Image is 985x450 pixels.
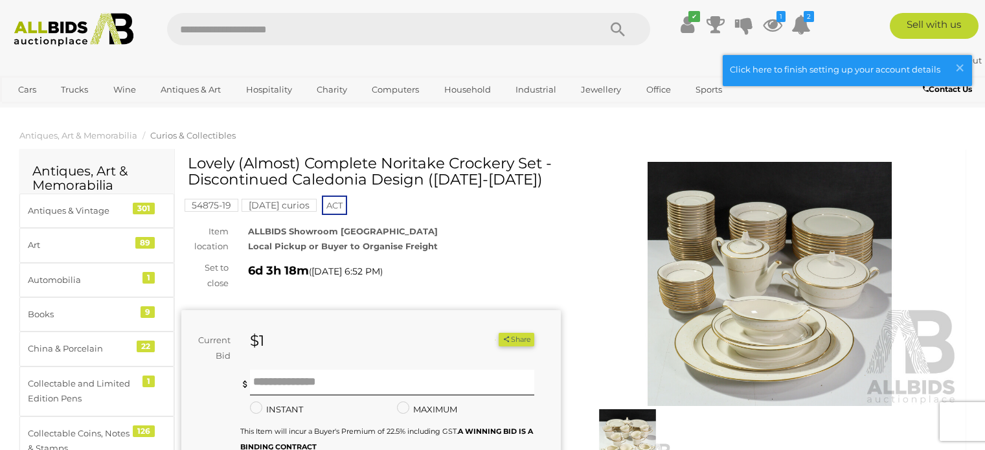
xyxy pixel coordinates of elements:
mark: 54875-19 [185,199,238,212]
a: [DATE] curios [242,200,317,210]
button: Share [499,333,534,346]
li: Watch this item [484,333,497,346]
a: 1 [763,13,782,36]
a: Household [436,79,499,100]
a: Books 9 [19,297,174,332]
a: Cars [10,79,45,100]
a: [GEOGRAPHIC_DATA] [10,100,119,122]
a: China & Porcelain 22 [19,332,174,366]
b: Contact Us [923,84,972,94]
a: Wine [105,79,144,100]
a: Hospitality [238,79,300,100]
button: Search [585,13,650,45]
a: Contact Us [923,82,975,96]
label: INSTANT [250,402,303,417]
div: 1 [142,376,155,387]
a: Collectable and Limited Edition Pens 1 [19,366,174,416]
div: Art [28,238,135,253]
div: Antiques & Vintage [28,203,135,218]
a: Antiques & Vintage 301 [19,194,174,228]
div: 89 [135,237,155,249]
a: Jewellery [572,79,629,100]
strong: 6d 3h 18m [248,264,309,278]
a: Office [638,79,679,100]
h1: Lovely (Almost) Complete Noritake Crockery Set - Discontinued Caledonia Design ([DATE]-[DATE]) [188,155,558,188]
a: Computers [363,79,427,100]
div: 22 [137,341,155,352]
div: Set to close [172,260,238,291]
div: Books [28,307,135,322]
span: ( ) [309,266,383,276]
a: ✔ [677,13,697,36]
div: Current Bid [181,333,240,363]
strong: ALLBIDS Showroom [GEOGRAPHIC_DATA] [248,226,438,236]
a: Charity [308,79,356,100]
label: MAXIMUM [397,402,457,417]
div: 1 [142,272,155,284]
img: Allbids.com.au [7,13,141,47]
div: China & Porcelain [28,341,135,356]
a: Automobilia 1 [19,263,174,297]
a: Sports [687,79,730,100]
a: Art 89 [19,228,174,262]
i: ✔ [688,11,700,22]
a: Curios & Collectibles [150,130,236,141]
a: Industrial [507,79,565,100]
i: 2 [804,11,814,22]
div: 301 [133,203,155,214]
span: [DATE] 6:52 PM [311,265,380,277]
span: × [954,55,966,80]
div: Automobilia [28,273,135,287]
h2: Antiques, Art & Memorabilia [32,164,161,192]
a: Antiques & Art [152,79,229,100]
a: 54875-19 [185,200,238,210]
a: Antiques, Art & Memorabilia [19,130,137,141]
div: Item location [172,224,238,254]
i: 1 [776,11,786,22]
span: ACT [322,196,347,215]
a: Trucks [52,79,96,100]
mark: [DATE] curios [242,199,317,212]
div: Collectable and Limited Edition Pens [28,376,135,407]
img: Lovely (Almost) Complete Noritake Crockery Set - Discontinued Caledonia Design (1971-1990) [580,162,960,406]
strong: Local Pickup or Buyer to Organise Freight [248,241,438,251]
a: 2 [791,13,811,36]
a: Sell with us [890,13,979,39]
div: 9 [141,306,155,318]
div: 126 [133,425,155,437]
strong: $1 [250,332,264,350]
